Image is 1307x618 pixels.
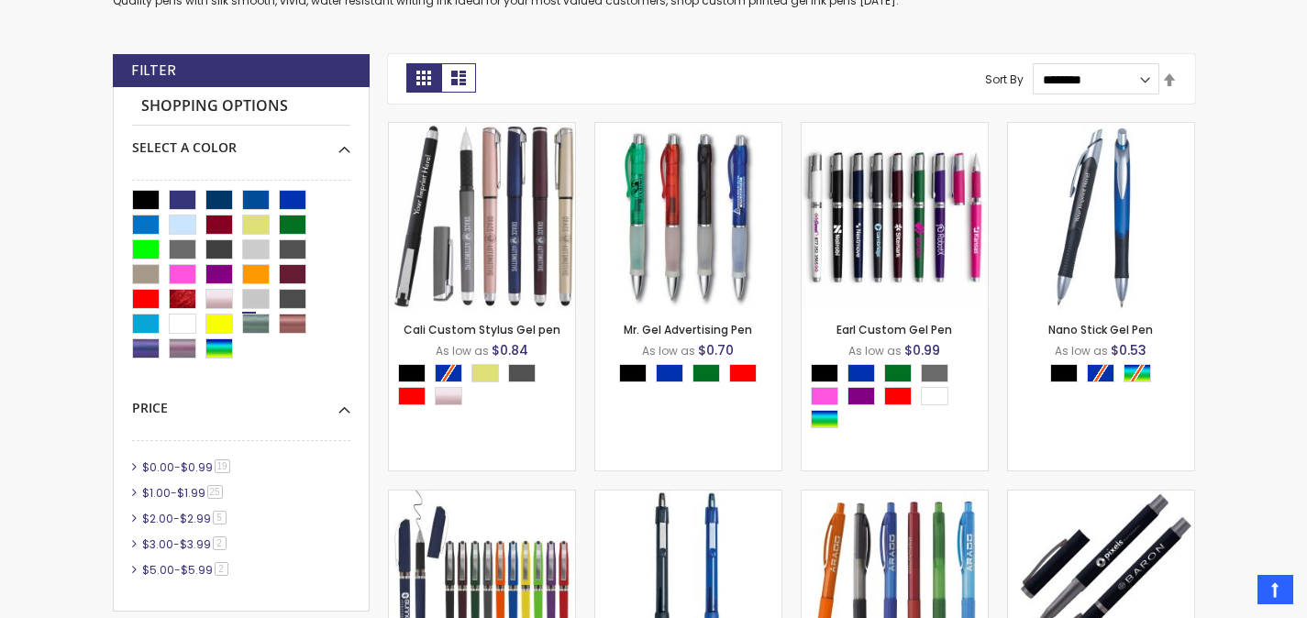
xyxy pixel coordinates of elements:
a: $1.00-$1.9925 [138,485,229,501]
div: Select A Color [619,364,766,387]
a: Top [1257,575,1293,604]
div: Green [884,364,912,382]
span: $0.84 [492,341,528,359]
a: Earl Custom Gel Pen [836,322,952,337]
a: Nano Stick Gel Pen [1008,122,1194,138]
a: Nano Stick Gel Pen [1048,322,1153,337]
span: $0.70 [698,341,734,359]
span: $2.00 [142,511,173,526]
div: Gold [471,364,499,382]
span: As low as [436,343,489,359]
div: Red [398,387,426,405]
a: Cali Custom Stylus Gel pen [389,122,575,138]
span: $5.00 [142,562,174,578]
div: Black [398,364,426,382]
span: $0.99 [904,341,940,359]
span: 25 [207,485,223,499]
div: Assorted [811,410,838,428]
a: $2.00-$2.995 [138,511,233,526]
span: As low as [1055,343,1108,359]
div: Green [692,364,720,382]
div: Select A Color [811,364,988,433]
a: $3.00-$3.992 [138,536,233,552]
div: Red [884,387,912,405]
span: 5 [213,511,227,524]
div: Black [1050,364,1078,382]
a: Bowie Rollerball Softy Pen - Laser [1008,490,1194,505]
strong: Shopping Options [132,87,350,127]
div: Rose Gold [435,387,462,405]
div: Black [619,364,647,382]
a: #882 Custom GEL PEN [595,490,781,505]
span: 19 [215,459,230,473]
div: Purple [847,387,875,405]
span: $0.99 [181,459,213,475]
div: Select A Color [1050,364,1160,387]
div: Select A Color [132,126,350,157]
div: Black [811,364,838,382]
span: As low as [848,343,902,359]
div: Pink [811,387,838,405]
span: $5.99 [181,562,213,578]
a: $0.00-$0.9919 [138,459,237,475]
div: Select A Color [398,364,575,410]
span: $0.53 [1111,341,1146,359]
div: Price [132,386,350,417]
img: Mr. Gel Advertising pen [595,123,781,309]
img: Earl Custom Gel Pen [802,123,988,309]
span: $3.00 [142,536,173,552]
span: 2 [213,536,227,550]
div: Red [729,364,757,382]
span: $1.00 [142,485,171,501]
a: Earl Custom Gel Pen [802,122,988,138]
a: Avendale Velvet Touch Stylus Gel Pen [389,490,575,505]
a: Cali Custom Stylus Gel pen [404,322,560,337]
div: Gunmetal [508,364,536,382]
img: Nano Stick Gel Pen [1008,123,1194,309]
span: As low as [642,343,695,359]
img: Cali Custom Stylus Gel pen [389,123,575,309]
span: 2 [215,562,228,576]
span: $3.99 [180,536,211,552]
a: Mr. Gel Advertising pen [595,122,781,138]
div: Grey [921,364,948,382]
span: $0.00 [142,459,174,475]
span: $1.99 [177,485,205,501]
a: Cliff Gel Ink Pens [802,490,988,505]
a: $5.00-$5.992 [138,562,235,578]
strong: Filter [131,61,176,81]
div: White [921,387,948,405]
strong: Grid [406,63,441,93]
span: $2.99 [180,511,211,526]
label: Sort By [985,72,1024,87]
a: Mr. Gel Advertising Pen [624,322,752,337]
div: Blue [847,364,875,382]
div: Blue [656,364,683,382]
